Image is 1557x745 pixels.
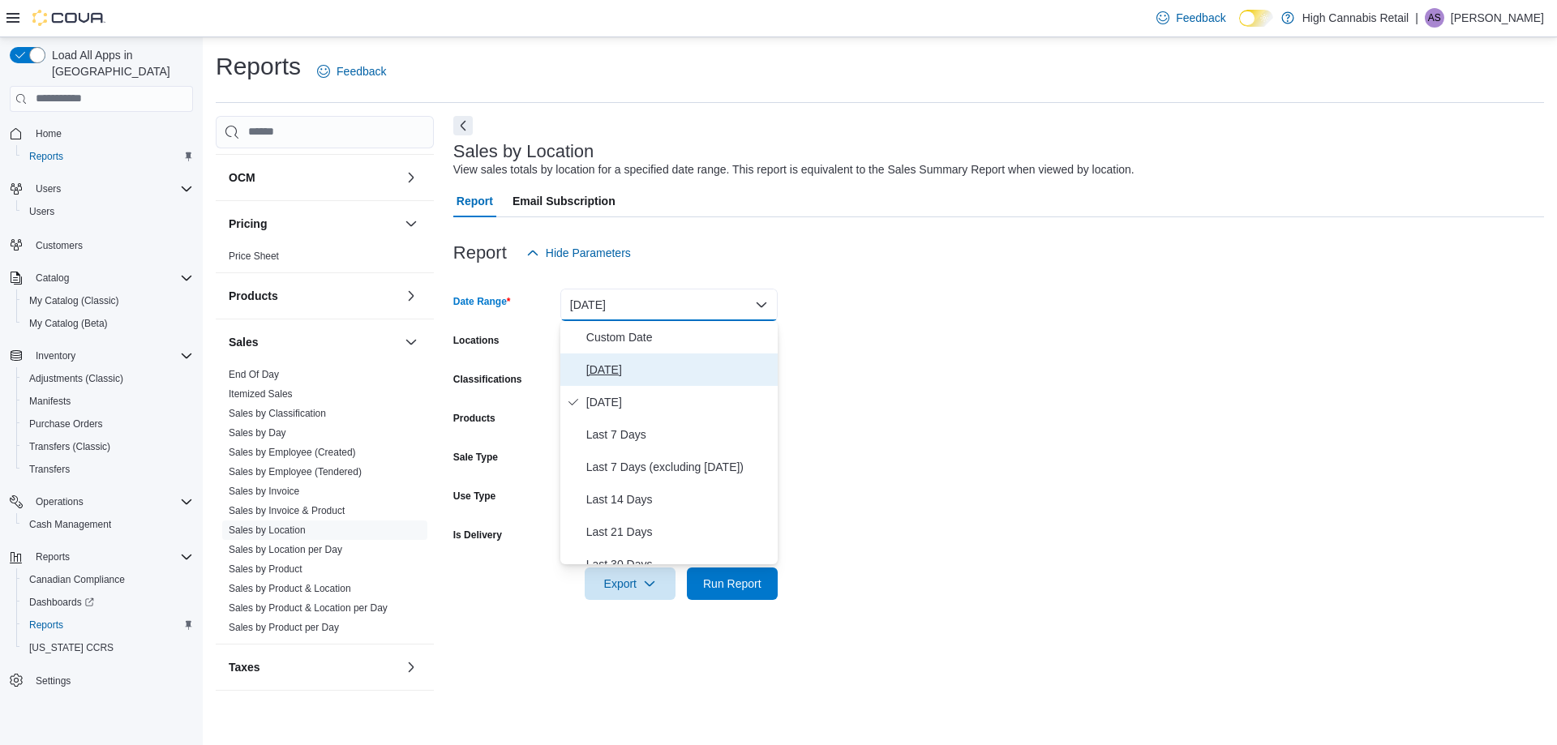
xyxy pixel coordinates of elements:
[45,47,193,79] span: Load All Apps in [GEOGRAPHIC_DATA]
[23,615,70,635] a: Reports
[453,116,473,135] button: Next
[16,145,199,168] button: Reports
[229,543,342,556] span: Sales by Location per Day
[1239,10,1273,27] input: Dark Mode
[16,367,199,390] button: Adjustments (Classic)
[23,291,126,310] a: My Catalog (Classic)
[36,550,70,563] span: Reports
[29,395,71,408] span: Manifests
[23,460,193,479] span: Transfers
[337,63,386,79] span: Feedback
[229,524,306,537] span: Sales by Location
[229,388,293,400] a: Itemized Sales
[16,614,199,636] button: Reports
[401,332,421,352] button: Sales
[401,168,421,187] button: OCM
[453,243,507,263] h3: Report
[216,246,434,272] div: Pricing
[29,547,193,567] span: Reports
[29,123,193,143] span: Home
[586,490,771,509] span: Last 14 Days
[29,670,193,691] span: Settings
[23,593,193,612] span: Dashboards
[229,621,339,634] span: Sales by Product per Day
[311,55,392,88] a: Feedback
[229,485,299,498] span: Sales by Invoice
[229,426,286,439] span: Sales by Day
[29,346,82,366] button: Inventory
[1150,2,1232,34] a: Feedback
[401,657,421,677] button: Taxes
[23,638,120,657] a: [US_STATE] CCRS
[457,185,493,217] span: Report
[453,334,500,347] label: Locations
[229,169,255,186] h3: OCM
[29,641,114,654] span: [US_STATE] CCRS
[29,547,76,567] button: Reports
[229,387,293,400] span: Itemized Sales
[23,460,76,479] a: Transfers
[23,147,70,166] a: Reports
[36,349,75,362] span: Inventory
[36,495,84,508] span: Operations
[23,414,109,434] a: Purchase Orders
[560,321,778,564] div: Select listbox
[16,289,199,312] button: My Catalog (Classic)
[23,147,193,166] span: Reports
[229,288,398,304] button: Products
[229,408,326,419] a: Sales by Classification
[29,179,67,199] button: Users
[29,440,110,453] span: Transfers (Classic)
[23,392,77,411] a: Manifests
[23,314,193,333] span: My Catalog (Beta)
[229,602,388,614] span: Sales by Product & Location per Day
[23,202,61,221] a: Users
[16,312,199,335] button: My Catalog (Beta)
[36,674,71,687] span: Settings
[216,365,434,644] div: Sales
[703,576,761,592] span: Run Report
[23,570,193,589] span: Canadian Compliance
[229,524,306,536] a: Sales by Location
[16,636,199,659] button: [US_STATE] CCRS
[216,50,301,83] h1: Reports
[29,518,111,531] span: Cash Management
[453,451,498,464] label: Sale Type
[16,513,199,536] button: Cash Management
[453,373,522,386] label: Classifications
[16,568,199,591] button: Canadian Compliance
[32,10,105,26] img: Cova
[229,446,356,459] span: Sales by Employee (Created)
[1415,8,1418,28] p: |
[23,515,118,534] a: Cash Management
[29,372,123,385] span: Adjustments (Classic)
[229,466,362,477] a: Sales by Employee (Tendered)
[29,346,193,366] span: Inventory
[36,272,69,285] span: Catalog
[229,505,345,516] a: Sales by Invoice & Product
[23,615,193,635] span: Reports
[29,417,103,430] span: Purchase Orders
[36,127,62,140] span: Home
[16,200,199,223] button: Users
[586,360,771,379] span: [DATE]
[23,369,193,388] span: Adjustments (Classic)
[16,435,199,458] button: Transfers (Classic)
[453,295,511,308] label: Date Range
[23,437,193,456] span: Transfers (Classic)
[586,554,771,574] span: Last 30 Days
[586,457,771,477] span: Last 7 Days (excluding [DATE])
[29,150,63,163] span: Reports
[3,669,199,692] button: Settings
[546,245,631,261] span: Hide Parameters
[453,412,495,425] label: Products
[29,294,119,307] span: My Catalog (Classic)
[29,317,108,330] span: My Catalog (Beta)
[229,250,279,263] span: Price Sheet
[1425,8,1444,28] div: Alyssa Snyder
[520,237,637,269] button: Hide Parameters
[1428,8,1441,28] span: AS
[23,291,193,310] span: My Catalog (Classic)
[23,392,193,411] span: Manifests
[23,570,131,589] a: Canadian Compliance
